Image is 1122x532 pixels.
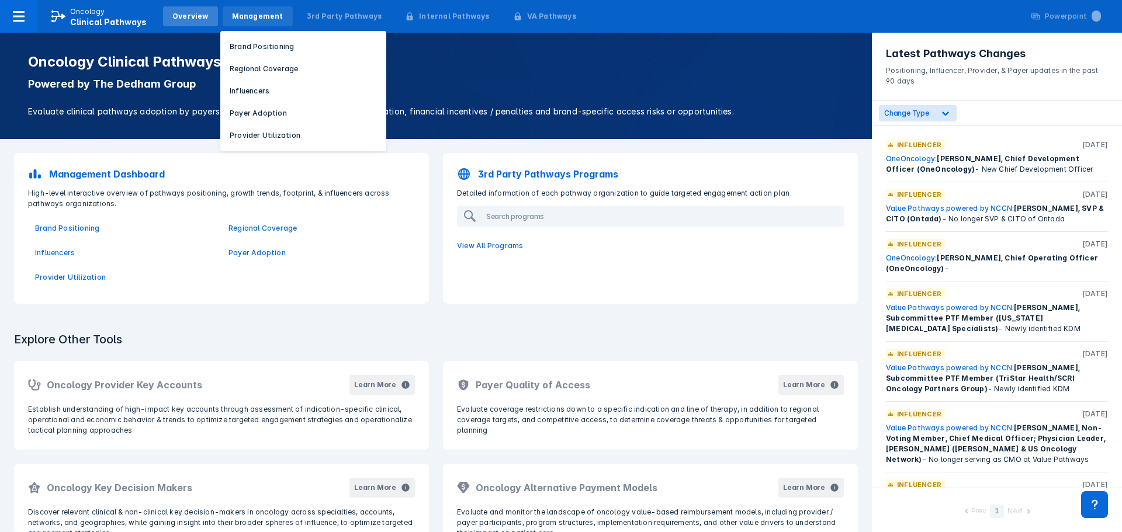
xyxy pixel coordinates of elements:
[457,404,844,436] p: Evaluate coverage restrictions down to a specific indication and line of therapy, in addition to ...
[297,6,392,26] a: 3rd Party Pathways
[778,375,844,395] button: Learn More
[49,167,165,181] p: Management Dashboard
[7,325,129,354] h3: Explore Other Tools
[223,6,293,26] a: Management
[1082,288,1108,299] p: [DATE]
[886,154,1079,173] span: [PERSON_NAME], Chief Development Officer (OneOncology)
[28,105,844,118] p: Evaluate clinical pathways adoption by payers and providers, implementation sophistication, finan...
[1082,409,1108,419] p: [DATE]
[220,127,386,144] button: Provider Utilization
[450,234,851,258] a: View All Programs
[307,11,382,22] div: 3rd Party Pathways
[35,248,214,258] a: Influencers
[1007,506,1023,518] div: Next
[230,130,300,141] p: Provider Utilization
[1045,11,1101,22] div: Powerpoint
[886,363,1108,394] div: - Newly identified KDM
[230,41,294,52] p: Brand Positioning
[232,11,283,22] div: Management
[220,38,386,55] button: Brand Positioning
[228,248,408,258] a: Payer Adoption
[884,109,929,117] span: Change Type
[354,380,396,390] div: Learn More
[886,47,1108,61] h3: Latest Pathways Changes
[21,188,422,209] p: High-level interactive overview of pathways positioning, growth trends, footprint, & influencers ...
[1082,239,1108,249] p: [DATE]
[47,481,192,495] h2: Oncology Key Decision Makers
[897,140,941,150] p: Influencer
[886,61,1108,86] p: Positioning, Influencer, Provider, & Payer updates in the past 90 days
[450,160,851,188] a: 3rd Party Pathways Programs
[419,11,489,22] div: Internal Pathways
[886,203,1108,224] div: - No longer SVP & CITO of Ontada
[1082,479,1108,490] p: [DATE]
[783,380,825,390] div: Learn More
[349,478,415,498] button: Learn More
[354,482,396,493] div: Learn More
[230,108,287,119] p: Payer Adoption
[70,17,147,27] span: Clinical Pathways
[35,272,214,283] a: Provider Utilization
[886,253,937,262] a: OneOncology:
[886,154,937,163] a: OneOncology:
[897,189,941,200] p: Influencer
[897,288,941,299] p: Influencer
[476,481,657,495] h2: Oncology Alternative Payment Models
[886,204,1014,213] a: Value Pathways powered by NCCN:
[450,188,851,199] p: Detailed information of each pathway organization to guide targeted engagement action plan
[886,303,1014,312] a: Value Pathways powered by NCCN:
[21,160,422,188] a: Management Dashboard
[971,506,986,518] div: Prev
[1082,349,1108,359] p: [DATE]
[886,302,1108,334] div: - Newly identified KDM
[527,11,576,22] div: VA Pathways
[783,482,825,493] div: Learn More
[230,86,269,96] p: Influencers
[28,54,844,70] h1: Oncology Clinical Pathways Tool
[886,303,1080,333] span: [PERSON_NAME], Subcommittee PTF Member ([US_STATE] [MEDICAL_DATA] Specialists)
[778,478,844,498] button: Learn More
[897,409,941,419] p: Influencer
[47,378,202,392] h2: Oncology Provider Key Accounts
[220,82,386,100] button: Influencers
[70,6,105,17] p: Oncology
[886,423,1014,432] a: Value Pathways powered by NCCN:
[886,154,1108,175] div: - New Chief Development Officer
[478,167,618,181] p: 3rd Party Pathways Programs
[220,105,386,122] button: Payer Adoption
[886,253,1098,273] span: [PERSON_NAME], Chief Operating Officer (OneOncology)
[228,223,408,234] a: Regional Coverage
[230,64,298,74] p: Regional Coverage
[897,239,941,249] p: Influencer
[35,223,214,234] a: Brand Positioning
[1082,189,1108,200] p: [DATE]
[886,363,1080,393] span: [PERSON_NAME], Subcommittee PTF Member (TriStar Health/SCRI Oncology Partners Group)
[886,423,1108,465] div: - No longer serving as CMO at Value Pathways
[897,479,941,490] p: Influencer
[886,363,1014,372] a: Value Pathways powered by NCCN:
[172,11,209,22] div: Overview
[28,404,415,436] p: Establish understanding of high-impact key accounts through assessment of indication-specific cli...
[349,375,415,395] button: Learn More
[990,505,1004,518] div: 1
[28,77,844,91] p: Powered by The Dedham Group
[1082,140,1108,150] p: [DATE]
[476,378,590,392] h2: Payer Quality of Access
[886,253,1108,274] div: -
[163,6,218,26] a: Overview
[1081,491,1108,518] div: Contact Support
[220,60,386,78] button: Regional Coverage
[897,349,941,359] p: Influencer
[482,207,832,225] input: Search programs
